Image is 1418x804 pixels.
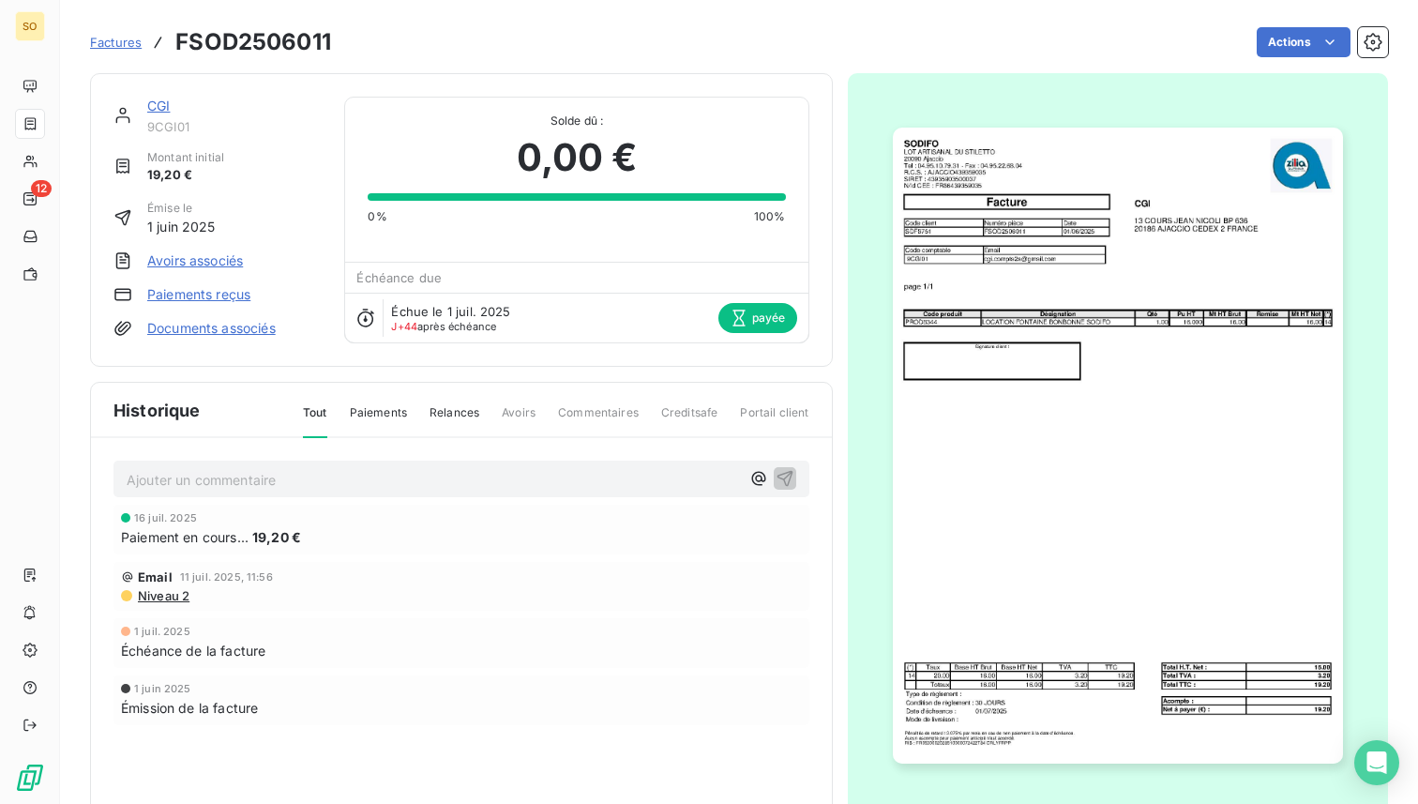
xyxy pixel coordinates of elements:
span: après échéance [391,321,496,332]
span: Historique [113,398,201,423]
span: 100% [754,208,786,225]
span: 0% [368,208,386,225]
img: invoice_thumbnail [893,128,1343,764]
a: 12 [15,184,44,214]
span: Émise le [147,200,216,217]
a: Factures [90,33,142,52]
span: payée [718,303,797,333]
span: Niveau 2 [136,588,189,603]
a: CGI [147,98,170,114]
div: SO [15,11,45,41]
span: Échéance de la facture [121,641,265,660]
a: Paiements reçus [147,285,250,304]
button: Actions [1257,27,1350,57]
span: J+44 [391,320,417,333]
span: 11 juil. 2025, 11:56 [180,571,273,583]
span: 19,20 € [252,527,301,547]
span: 1 juil. 2025 [134,626,190,637]
h3: FSOD2506011 [175,25,331,59]
span: Relances [430,404,479,436]
img: Logo LeanPay [15,763,45,793]
span: 9CGI01 [147,119,322,134]
span: Commentaires [558,404,639,436]
span: 19,20 € [147,166,224,185]
a: Documents associés [147,319,276,338]
span: Échéance due [356,270,442,285]
div: Open Intercom Messenger [1354,740,1399,785]
span: 0,00 € [517,129,638,186]
span: 12 [31,180,52,197]
span: 1 juin 2025 [134,683,191,694]
span: Avoirs [502,404,536,436]
span: 16 juil. 2025 [134,512,197,523]
span: Factures [90,35,142,50]
a: Avoirs associés [147,251,243,270]
span: 1 juin 2025 [147,217,216,236]
span: Solde dû : [368,113,785,129]
span: Tout [303,404,327,438]
span: Portail client [740,404,808,436]
span: Paiement en cours... [121,527,249,547]
span: Montant initial [147,149,224,166]
span: Échue le 1 juil. 2025 [391,304,510,319]
span: Email [138,569,173,584]
span: Creditsafe [661,404,718,436]
span: Émission de la facture [121,698,258,718]
span: Paiements [350,404,407,436]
